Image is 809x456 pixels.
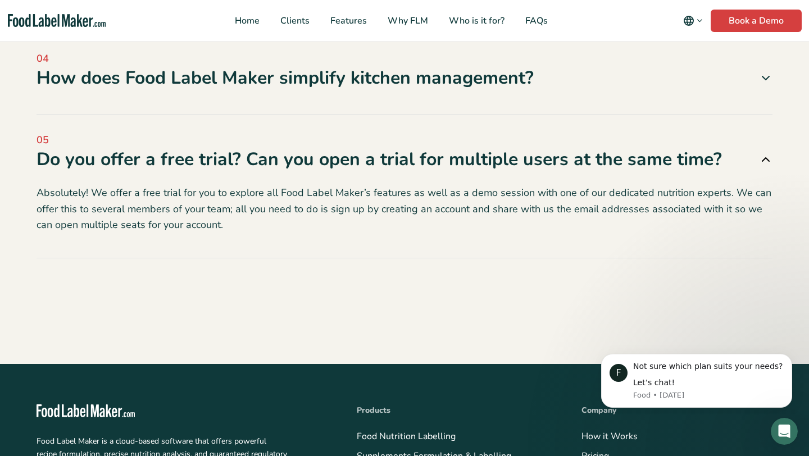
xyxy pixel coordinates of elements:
a: Food Nutrition Labelling [357,430,456,443]
span: Why FLM [384,15,429,27]
img: Food Label Maker - white [37,404,135,417]
p: Company [581,404,772,417]
p: Absolutely! We offer a free trial for you to explore all Food Label Maker’s features as well as a... [37,185,772,233]
span: 04 [37,51,772,66]
a: Book a Demo [711,10,802,32]
span: Home [231,15,261,27]
iframe: Intercom notifications message [584,344,809,414]
span: Who is it for? [446,15,506,27]
a: How it Works [581,430,638,443]
span: Features [327,15,368,27]
a: Food Label Maker homepage [8,14,106,27]
span: 05 [37,133,772,148]
span: Clients [277,15,311,27]
a: 05 Do you offer a free trial? Can you open a trial for multiple users at the same time? [37,133,772,171]
span: FAQs [522,15,549,27]
a: Food Label Maker homepage [37,404,323,417]
iframe: Intercom live chat [771,418,798,445]
p: Products [357,404,548,417]
div: Do you offer a free trial? Can you open a trial for multiple users at the same time? [37,148,772,171]
button: Change language [675,10,711,32]
a: 04 How does Food Label Maker simplify kitchen management? [37,51,772,90]
div: How does Food Label Maker simplify kitchen management? [37,66,772,90]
